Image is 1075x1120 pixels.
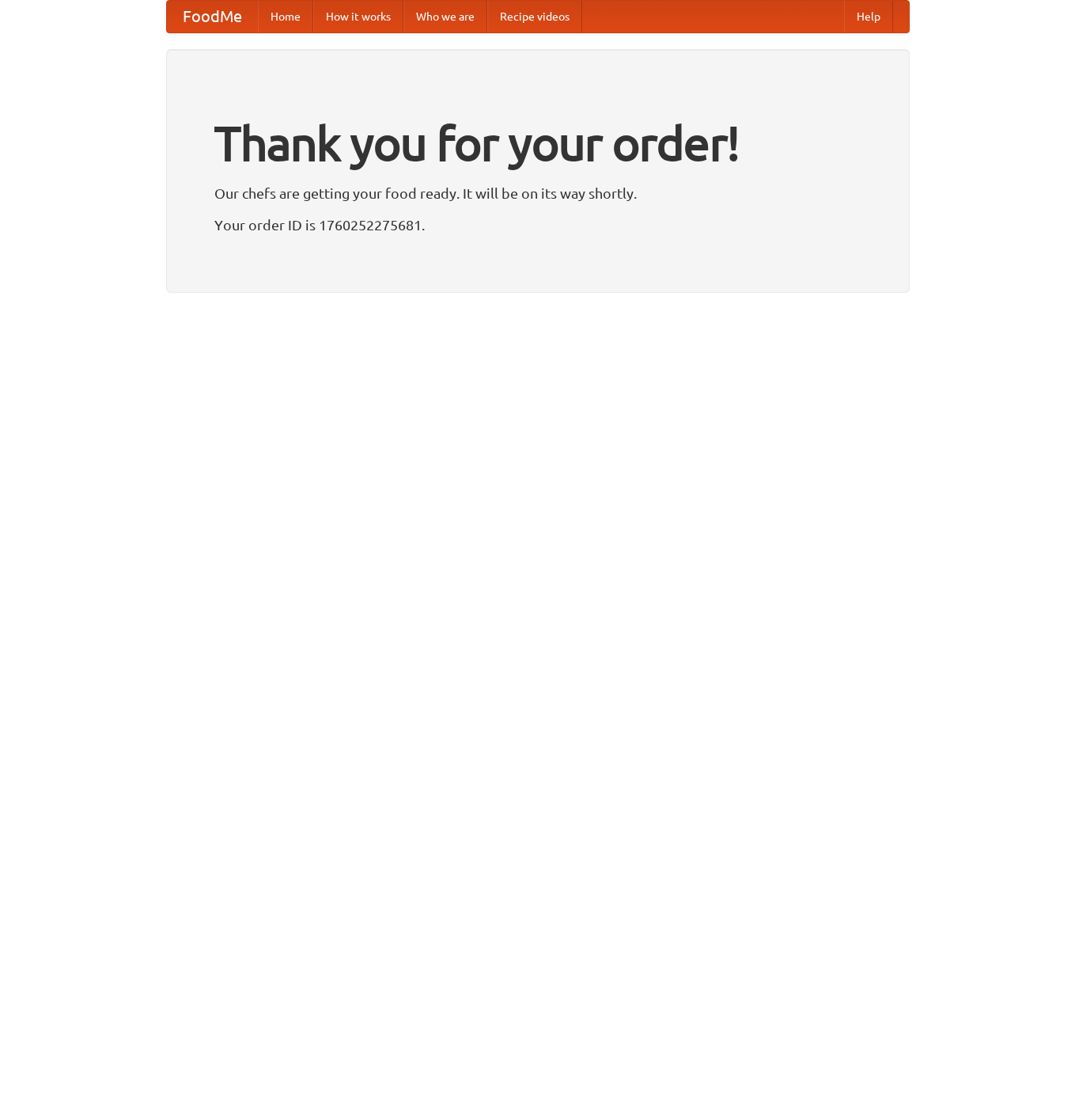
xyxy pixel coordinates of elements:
h1: Thank you for your order! [214,105,861,181]
a: How it works [313,1,403,32]
p: Your order ID is 1760252275681. [214,213,861,237]
p: Our chefs are getting your food ready. It will be on its way shortly. [214,181,861,205]
a: Help [844,1,893,32]
a: FoodMe [167,1,258,32]
a: Home [258,1,313,32]
a: Recipe videos [487,1,582,32]
a: Who we are [403,1,487,32]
